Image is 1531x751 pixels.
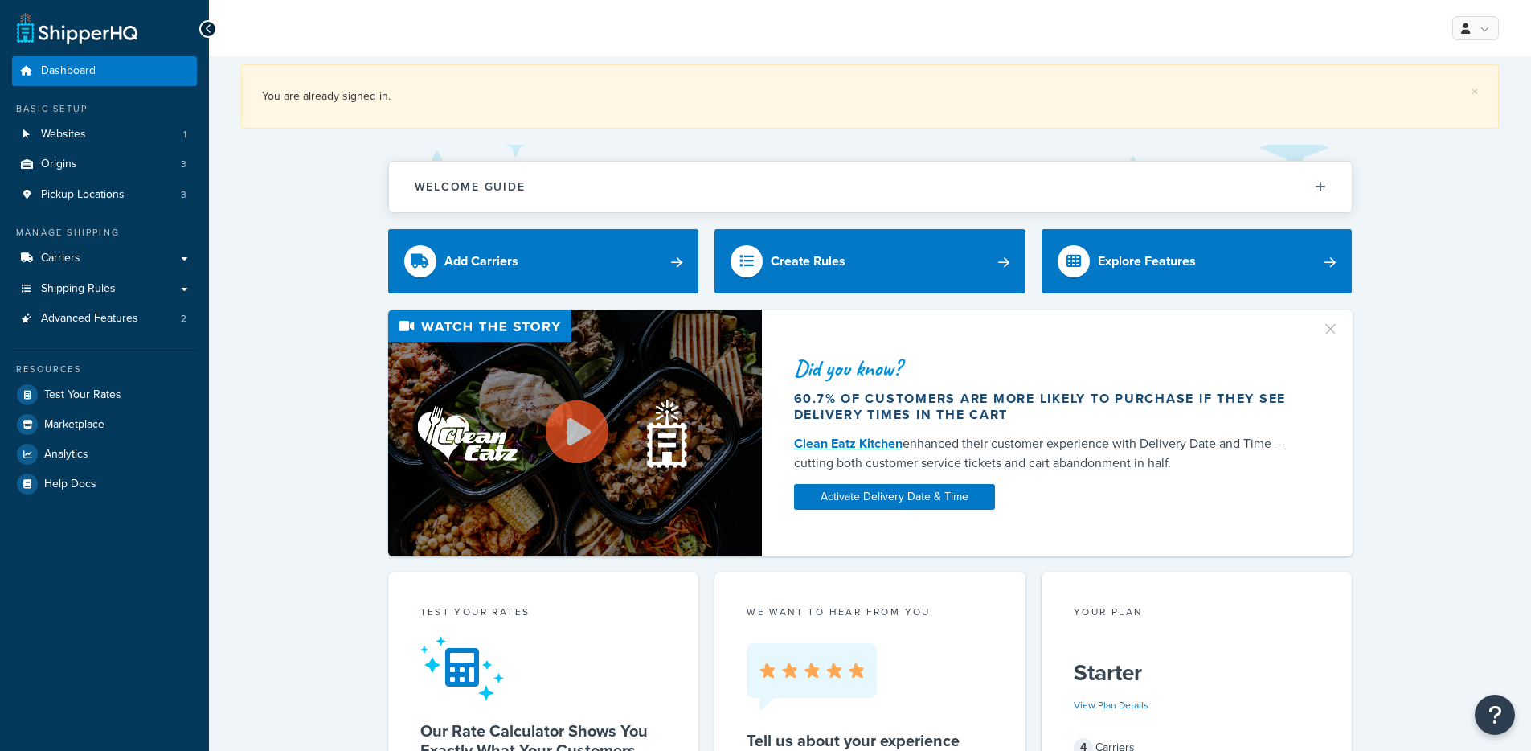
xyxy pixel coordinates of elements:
[12,120,197,150] a: Websites1
[794,357,1302,380] div: Did you know?
[1475,695,1515,735] button: Open Resource Center
[181,312,186,326] span: 2
[12,440,197,469] a: Analytics
[181,188,186,202] span: 3
[1098,250,1196,273] div: Explore Features
[41,252,80,265] span: Carriers
[714,229,1025,293] a: Create Rules
[183,128,186,142] span: 1
[12,470,197,499] a: Help Docs
[12,102,197,116] div: Basic Setup
[1472,85,1478,98] a: ×
[794,434,1302,473] div: enhanced their customer experience with Delivery Date and Time — cutting both customer service ti...
[1042,229,1353,293] a: Explore Features
[44,448,88,462] span: Analytics
[12,244,197,273] a: Carriers
[12,226,197,240] div: Manage Shipping
[181,158,186,171] span: 3
[388,229,699,293] a: Add Carriers
[12,304,197,334] li: Advanced Features
[12,363,197,376] div: Resources
[12,274,197,304] a: Shipping Rules
[389,162,1352,212] button: Welcome Guide
[444,250,518,273] div: Add Carriers
[12,150,197,179] a: Origins3
[41,188,125,202] span: Pickup Locations
[420,605,667,623] div: Test your rates
[794,434,903,453] a: Clean Eatz Kitchen
[747,605,993,619] p: we want to hear from you
[794,484,995,510] a: Activate Delivery Date & Time
[12,304,197,334] a: Advanced Features2
[44,418,104,432] span: Marketplace
[12,120,197,150] li: Websites
[771,250,845,273] div: Create Rules
[41,312,138,326] span: Advanced Features
[12,380,197,409] a: Test Your Rates
[41,64,96,78] span: Dashboard
[1074,660,1320,686] h5: Starter
[12,180,197,210] li: Pickup Locations
[388,310,762,556] img: Video thumbnail
[794,391,1302,423] div: 60.7% of customers are more likely to purchase if they see delivery times in the cart
[41,128,86,142] span: Websites
[12,150,197,179] li: Origins
[41,158,77,171] span: Origins
[12,56,197,86] a: Dashboard
[262,85,1478,108] div: You are already signed in.
[41,282,116,296] span: Shipping Rules
[1074,605,1320,623] div: Your Plan
[1074,698,1148,712] a: View Plan Details
[44,478,96,491] span: Help Docs
[12,180,197,210] a: Pickup Locations3
[12,410,197,439] a: Marketplace
[415,181,526,193] h2: Welcome Guide
[44,388,121,402] span: Test Your Rates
